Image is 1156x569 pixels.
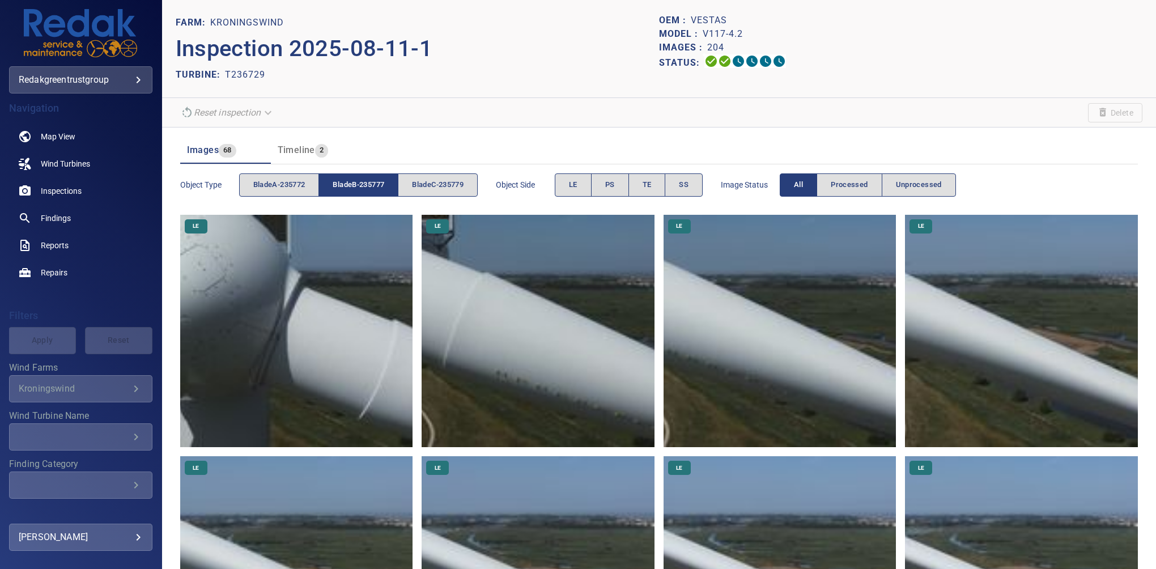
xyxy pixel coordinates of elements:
[333,179,384,192] span: bladeB-235777
[591,173,629,197] button: PS
[318,173,398,197] button: bladeB-235777
[176,32,659,66] p: Inspection 2025-08-11-1
[772,54,786,68] svg: Classification 0%
[780,173,817,197] button: All
[569,179,577,192] span: LE
[9,411,152,421] label: Wind Turbine Name
[896,179,942,192] span: Unprocessed
[679,179,688,192] span: SS
[41,240,69,251] span: Reports
[659,14,691,27] p: OEM :
[19,528,143,546] div: [PERSON_NAME]
[9,310,152,321] h4: Filters
[703,27,743,41] p: V117-4.2
[669,464,689,472] span: LE
[253,179,305,192] span: bladeA-235772
[555,173,703,197] div: objectSide
[691,14,727,27] p: Vestas
[9,205,152,232] a: findings noActive
[659,54,704,71] p: Status:
[831,179,868,192] span: Processed
[210,16,284,29] p: Kroningswind
[9,232,152,259] a: reports noActive
[19,71,143,89] div: redakgreentrustgroup
[9,123,152,150] a: map noActive
[659,41,707,54] p: Images :
[24,9,137,57] img: redakgreentrustgroup-logo
[707,41,724,54] p: 204
[9,375,152,402] div: Wind Farms
[180,179,239,190] span: Object type
[194,107,261,118] em: Reset inspection
[41,213,71,224] span: Findings
[759,54,772,68] svg: Matching 0%
[659,27,703,41] p: Model :
[225,68,265,82] p: T236729
[882,173,956,197] button: Unprocessed
[219,144,236,157] span: 68
[9,423,152,451] div: Wind Turbine Name
[186,464,206,472] span: LE
[239,173,478,197] div: objectType
[1088,103,1142,122] span: Unable to delete the inspection due to your user permissions
[9,66,152,94] div: redakgreentrustgroup
[428,222,448,230] span: LE
[412,179,464,192] span: bladeC-235779
[605,179,615,192] span: PS
[9,259,152,286] a: repairs noActive
[669,222,689,230] span: LE
[9,472,152,499] div: Finding Category
[186,222,206,230] span: LE
[794,179,803,192] span: All
[19,383,129,394] div: Kroningswind
[780,173,956,197] div: imageStatus
[187,145,219,155] span: Images
[496,179,555,190] span: Object Side
[721,179,780,190] span: Image Status
[718,54,732,68] svg: Data Formatted 100%
[41,131,75,142] span: Map View
[9,460,152,469] label: Finding Category
[176,68,225,82] p: TURBINE:
[911,222,931,230] span: LE
[315,144,328,157] span: 2
[176,103,279,122] div: Reset inspection
[665,173,703,197] button: SS
[628,173,666,197] button: TE
[9,103,152,114] h4: Navigation
[9,363,152,372] label: Wind Farms
[9,177,152,205] a: inspections noActive
[704,54,718,68] svg: Uploading 100%
[176,16,210,29] p: FARM:
[428,464,448,472] span: LE
[176,103,279,122] div: Unable to reset the inspection due to your user permissions
[817,173,882,197] button: Processed
[732,54,745,68] svg: Selecting 1%
[41,267,67,278] span: Repairs
[911,464,931,472] span: LE
[745,54,759,68] svg: ML Processing 0%
[9,150,152,177] a: windturbines noActive
[643,179,652,192] span: TE
[239,173,320,197] button: bladeA-235772
[398,173,478,197] button: bladeC-235779
[41,185,82,197] span: Inspections
[41,158,90,169] span: Wind Turbines
[555,173,592,197] button: LE
[278,145,315,155] span: Timeline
